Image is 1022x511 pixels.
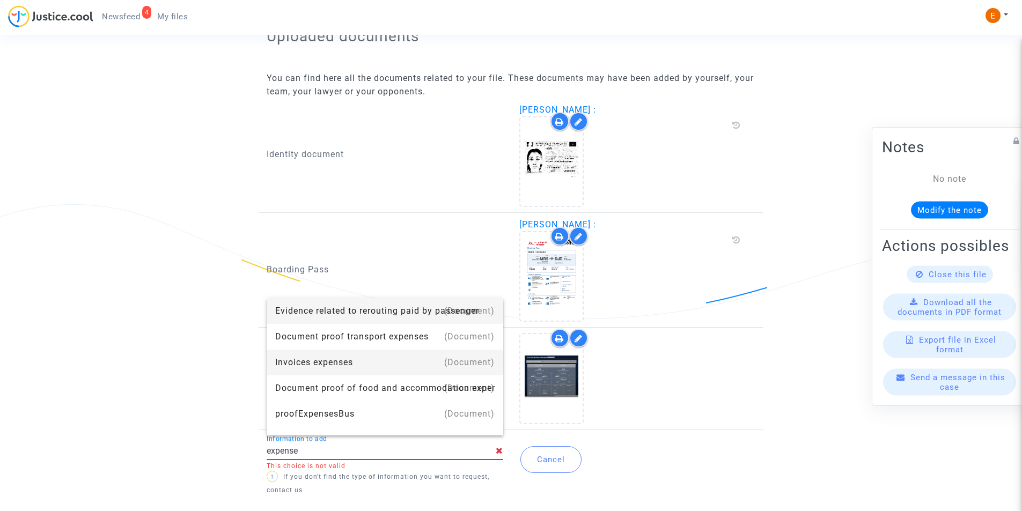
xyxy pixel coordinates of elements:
div: Invoices expenses [275,350,495,375]
img: ACg8ocIeiFvHKe4dA5oeRFd_CiCnuxWUEc1A2wYhRJE3TTWt=s96-c [986,8,1001,23]
div: Bills for additional expenses [275,427,495,453]
p: If you don't find the type of information you want to request, contact us [267,470,503,497]
div: (Document) [444,427,495,453]
span: Send a message in this case [910,372,1005,391]
span: [PERSON_NAME] : [519,105,596,115]
a: 4Newsfeed [93,9,149,25]
div: No note [898,172,1001,185]
div: (Document) [444,324,495,350]
span: Download all the documents in PDF format [898,297,1002,316]
img: jc-logo.svg [8,5,93,27]
p: Boarding Pass [267,263,503,276]
span: My files [157,12,188,21]
div: Evidence related to rerouting paid by passenger [275,298,495,324]
div: (Document) [444,401,495,427]
button: Modify the note [911,201,988,218]
h2: Actions possibles [882,236,1017,255]
div: proofExpensesBus [275,401,495,427]
span: Close this file [929,269,987,279]
a: My files [149,9,196,25]
span: [PERSON_NAME] : [519,219,596,229]
div: 4 [142,6,152,19]
span: Newsfeed [102,12,140,21]
span: Export file in Excel format [919,335,996,354]
h2: Notes [882,137,1017,156]
span: You can find here all the documents related to your file. These documents may have been added by ... [267,73,754,97]
span: ? [271,474,274,480]
p: Identity document [267,147,503,161]
div: Document proof of food and accommodation expenses [275,375,495,401]
button: Cancel [520,446,582,473]
div: Document proof transport expenses [275,324,495,350]
h2: Uploaded documents [267,27,755,46]
span: This choice is not valid [267,463,345,470]
div: (Document) [444,350,495,375]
